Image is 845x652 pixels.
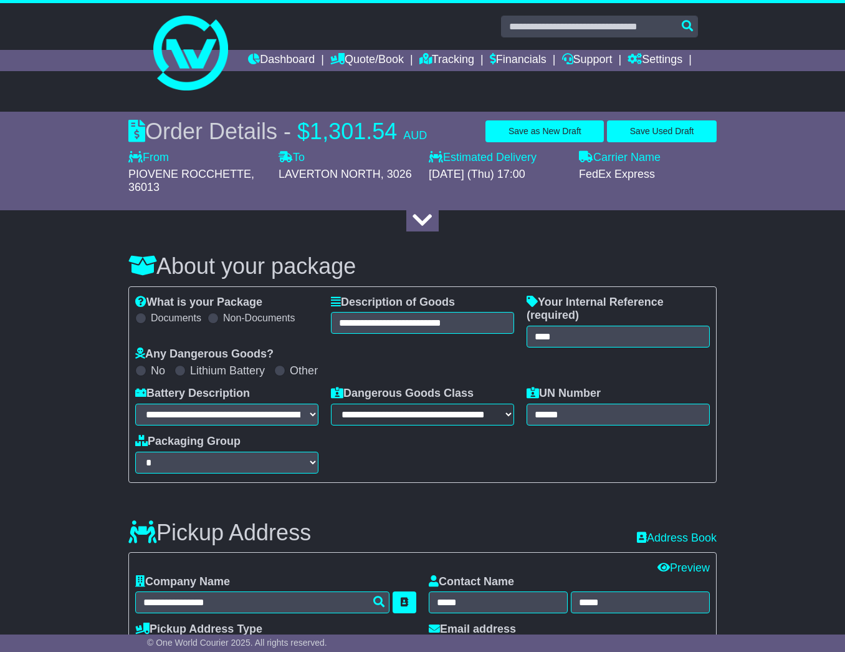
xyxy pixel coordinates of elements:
span: PIOVENE ROCCHETTE [128,168,251,180]
span: , 36013 [128,168,254,194]
label: Other [290,364,318,378]
label: Description of Goods [331,296,455,309]
span: © One World Courier 2025. All rights reserved. [147,638,327,648]
label: What is your Package [135,296,262,309]
span: , 3026 [381,168,412,180]
label: From [128,151,169,165]
label: UN Number [527,387,601,401]
label: Estimated Delivery [429,151,566,165]
label: Packaging Group [135,435,241,449]
button: Save Used Draft [607,120,717,142]
label: Email address [429,623,516,636]
label: Your Internal Reference (required) [527,296,710,323]
a: Support [562,50,613,71]
div: FedEx Express [579,168,717,182]
a: Settings [628,50,682,71]
a: Financials [490,50,547,71]
label: Battery Description [135,387,250,401]
label: Any Dangerous Goods? [135,348,274,361]
label: Lithium Battery [190,364,265,378]
label: Carrier Name [579,151,661,165]
label: Dangerous Goods Class [331,387,474,401]
label: Non-Documents [223,312,295,324]
span: AUD [403,129,427,142]
label: Company Name [135,575,230,589]
a: Tracking [419,50,474,71]
span: LAVERTON NORTH [279,168,381,180]
a: Address Book [637,532,717,545]
a: Preview [657,562,710,574]
a: Dashboard [248,50,315,71]
div: Order Details - [128,118,427,145]
label: Contact Name [429,575,514,589]
span: $ [297,119,310,144]
span: 1,301.54 [310,119,397,144]
a: Quote/Book [330,50,404,71]
h3: Pickup Address [128,520,311,545]
div: [DATE] (Thu) 17:00 [429,168,566,182]
label: To [279,151,305,165]
h3: About your package [128,254,717,279]
label: Documents [151,312,201,324]
label: Pickup Address Type [135,623,262,636]
button: Save as New Draft [485,120,604,142]
label: No [151,364,165,378]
